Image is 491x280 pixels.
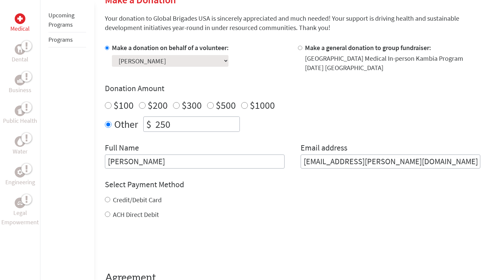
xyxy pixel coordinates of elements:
[13,136,27,156] a: WaterWater
[1,198,39,227] a: Legal EmpowermentLegal Empowerment
[17,77,23,83] img: Business
[10,13,30,33] a: MedicalMedical
[10,24,30,33] p: Medical
[105,14,480,32] p: Your donation to Global Brigades USA is sincerely appreciated and much needed! Your support is dr...
[48,8,86,32] li: Upcoming Programs
[301,155,480,169] input: Your Email
[15,136,25,147] div: Water
[305,43,431,52] label: Make a general donation to group fundraiser:
[105,143,139,155] label: Full Name
[15,167,25,178] div: Engineering
[148,99,168,111] label: $200
[17,137,23,145] img: Water
[17,201,23,205] img: Legal Empowerment
[17,170,23,175] img: Engineering
[105,233,206,259] iframe: reCAPTCHA
[48,36,73,43] a: Programs
[15,198,25,208] div: Legal Empowerment
[3,116,37,125] p: Public Health
[112,43,229,52] label: Make a donation on behalf of a volunteer:
[105,179,480,190] h4: Select Payment Method
[154,117,239,131] input: Enter Amount
[17,16,23,21] img: Medical
[15,75,25,85] div: Business
[17,107,23,114] img: Public Health
[144,117,154,131] div: $
[114,116,138,132] label: Other
[105,155,285,169] input: Enter Full Name
[17,46,23,52] img: Dental
[216,99,236,111] label: $500
[5,178,35,187] p: Engineering
[15,13,25,24] div: Medical
[305,54,480,72] div: [GEOGRAPHIC_DATA] Medical In-person Kambia Program [DATE] [GEOGRAPHIC_DATA]
[15,105,25,116] div: Public Health
[1,208,39,227] p: Legal Empowerment
[113,210,159,219] label: ACH Direct Debit
[48,11,74,28] a: Upcoming Programs
[5,167,35,187] a: EngineeringEngineering
[113,196,162,204] label: Credit/Debit Card
[105,83,480,94] h4: Donation Amount
[3,105,37,125] a: Public HealthPublic Health
[114,99,134,111] label: $100
[301,143,347,155] label: Email address
[250,99,275,111] label: $1000
[12,44,28,64] a: DentalDental
[182,99,202,111] label: $300
[12,55,28,64] p: Dental
[9,85,31,95] p: Business
[48,32,86,47] li: Programs
[13,147,27,156] p: Water
[15,44,25,55] div: Dental
[9,75,31,95] a: BusinessBusiness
